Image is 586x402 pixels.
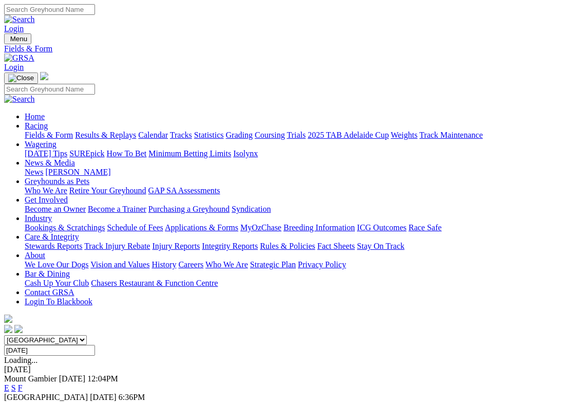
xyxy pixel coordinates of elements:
[69,149,104,158] a: SUREpick
[283,223,355,232] a: Breeding Information
[4,33,31,44] button: Toggle navigation
[25,279,582,288] div: Bar & Dining
[11,383,16,392] a: S
[40,72,48,80] img: logo-grsa-white.png
[4,315,12,323] img: logo-grsa-white.png
[4,383,9,392] a: E
[59,374,86,383] span: [DATE]
[357,242,404,250] a: Stay On Track
[4,53,34,63] img: GRSA
[4,63,24,71] a: Login
[260,242,315,250] a: Rules & Policies
[152,242,200,250] a: Injury Reports
[25,112,45,121] a: Home
[232,205,271,213] a: Syndication
[119,393,145,401] span: 6:36PM
[14,325,23,333] img: twitter.svg
[205,260,248,269] a: Who We Are
[25,195,68,204] a: Get Involved
[4,84,95,95] input: Search
[107,223,163,232] a: Schedule of Fees
[226,131,253,139] a: Grading
[317,242,355,250] a: Fact Sheets
[4,325,12,333] img: facebook.svg
[25,232,79,241] a: Care & Integrity
[25,121,48,130] a: Racing
[25,131,73,139] a: Fields & Form
[25,186,67,195] a: Who We Are
[250,260,296,269] a: Strategic Plan
[25,242,82,250] a: Stewards Reports
[170,131,192,139] a: Tracks
[25,223,105,232] a: Bookings & Scratchings
[4,44,582,53] a: Fields & Form
[25,186,582,195] div: Greyhounds as Pets
[25,251,45,260] a: About
[240,223,281,232] a: MyOzChase
[25,158,75,167] a: News & Media
[420,131,483,139] a: Track Maintenance
[18,383,23,392] a: F
[25,288,74,297] a: Contact GRSA
[25,149,67,158] a: [DATE] Tips
[4,15,35,24] img: Search
[25,205,86,213] a: Become an Owner
[4,345,95,356] input: Select date
[25,223,582,232] div: Industry
[91,279,218,287] a: Chasers Restaurant & Function Centre
[25,260,582,269] div: About
[4,95,35,104] img: Search
[148,205,230,213] a: Purchasing a Greyhound
[69,186,146,195] a: Retire Your Greyhound
[178,260,203,269] a: Careers
[298,260,346,269] a: Privacy Policy
[88,205,146,213] a: Become a Trainer
[25,140,56,149] a: Wagering
[4,4,95,15] input: Search
[4,393,88,401] span: [GEOGRAPHIC_DATA]
[148,149,231,158] a: Minimum Betting Limits
[25,149,582,158] div: Wagering
[87,374,118,383] span: 12:04PM
[4,24,24,33] a: Login
[357,223,406,232] a: ICG Outcomes
[25,279,89,287] a: Cash Up Your Club
[84,242,150,250] a: Track Injury Rebate
[25,269,70,278] a: Bar & Dining
[255,131,285,139] a: Coursing
[25,168,582,177] div: News & Media
[202,242,258,250] a: Integrity Reports
[4,374,57,383] span: Mount Gambier
[90,260,149,269] a: Vision and Values
[75,131,136,139] a: Results & Replays
[138,131,168,139] a: Calendar
[25,260,88,269] a: We Love Our Dogs
[25,214,52,223] a: Industry
[233,149,258,158] a: Isolynx
[25,177,89,186] a: Greyhounds as Pets
[4,365,582,374] div: [DATE]
[165,223,238,232] a: Applications & Forms
[391,131,418,139] a: Weights
[10,35,27,43] span: Menu
[4,356,37,364] span: Loading...
[194,131,224,139] a: Statistics
[408,223,441,232] a: Race Safe
[4,72,38,84] button: Toggle navigation
[25,205,582,214] div: Get Involved
[45,168,110,176] a: [PERSON_NAME]
[25,168,43,176] a: News
[90,393,117,401] span: [DATE]
[148,186,220,195] a: GAP SA Assessments
[8,74,34,82] img: Close
[107,149,147,158] a: How To Bet
[152,260,176,269] a: History
[308,131,389,139] a: 2025 TAB Adelaide Cup
[25,242,582,251] div: Care & Integrity
[25,131,582,140] div: Racing
[25,297,92,306] a: Login To Blackbook
[287,131,306,139] a: Trials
